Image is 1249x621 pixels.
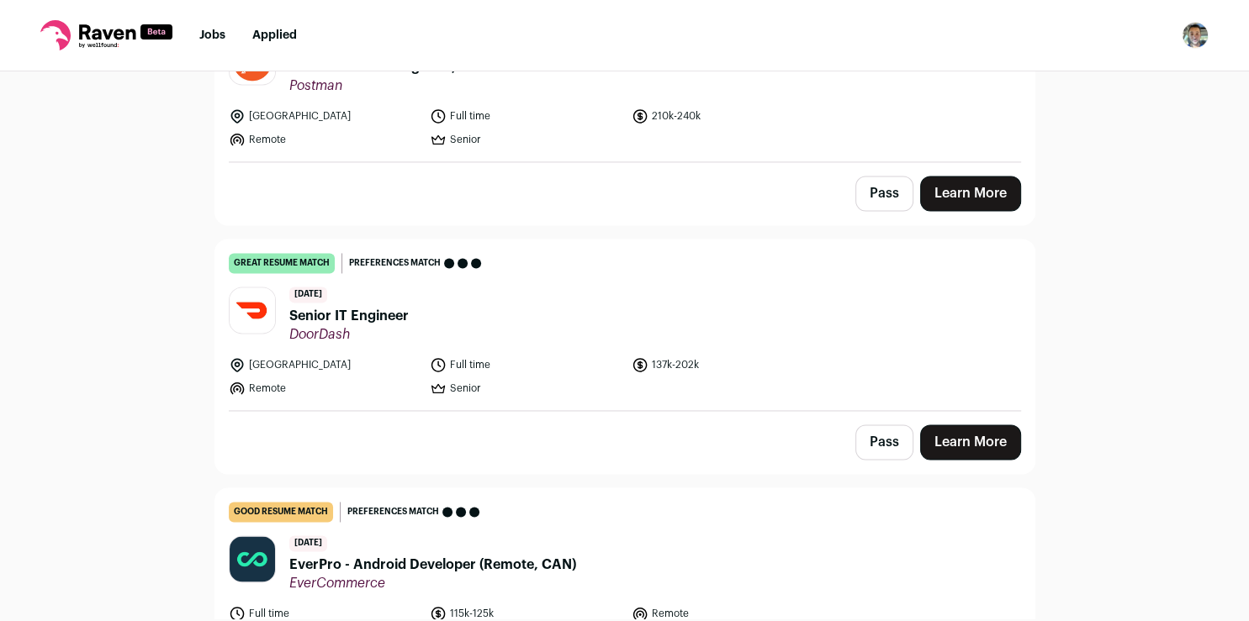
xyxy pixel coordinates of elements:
button: Pass [855,176,913,211]
li: Remote [229,131,421,148]
li: Full time [430,108,622,124]
span: [DATE] [289,287,327,303]
li: Senior [430,380,622,397]
img: a62f3687621b8697e9488e78d6c5a38f6e4798a24e453e3252adbf6215856b0f.jpg [230,536,275,582]
span: Preferences match [347,503,439,520]
span: Preferences match [349,255,441,271]
span: DoorDash [289,326,409,343]
li: Full time [430,356,622,373]
span: Senior IT Engineer [289,306,409,326]
span: EverPro - Android Developer (Remote, CAN) [289,555,576,575]
button: Open dropdown [1182,22,1209,49]
div: good resume match [229,502,333,522]
img: fc24801c44fb5e30c1cefb02b2de4e005abff2e91624e73b9db046a12221a0e4.jpg [230,287,275,333]
a: great resume match Preferences match [DATE] Senior IT Engineer DoorDash [GEOGRAPHIC_DATA] Full ti... [215,239,1035,410]
li: 210k-240k [632,108,823,124]
li: [GEOGRAPHIC_DATA] [229,108,421,124]
a: Learn More [920,176,1021,211]
div: great resume match [229,253,335,273]
span: [DATE] [289,535,327,551]
li: 137k-202k [632,356,823,373]
li: Senior [430,131,622,148]
button: Pass [855,424,913,460]
a: Jobs [199,29,225,41]
img: 19917917-medium_jpg [1182,22,1209,49]
li: Remote [229,380,421,397]
a: Learn More [920,424,1021,460]
span: Postman [289,77,558,94]
li: [GEOGRAPHIC_DATA] [229,356,421,373]
a: Applied [252,29,297,41]
span: EverCommerce [289,575,576,592]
